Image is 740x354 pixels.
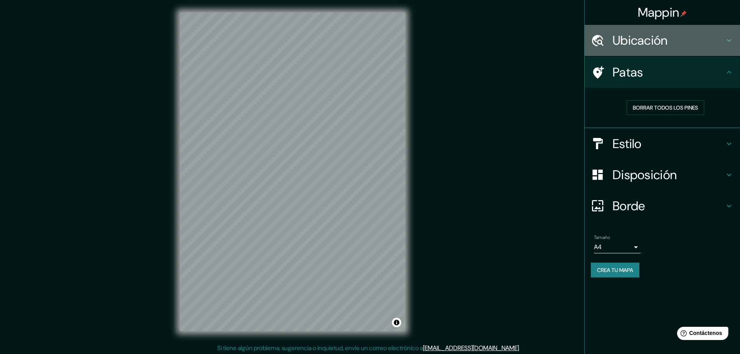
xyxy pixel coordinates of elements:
[594,241,641,253] div: A4
[392,318,401,327] button: Activar o desactivar atribución
[180,12,405,331] canvas: Mapa
[585,190,740,221] div: Borde
[585,25,740,56] div: Ubicación
[633,104,698,111] font: Borrar todos los pines
[613,64,643,80] font: Patas
[671,324,731,345] iframe: Lanzador de widgets de ayuda
[521,344,523,352] font: .
[591,263,639,277] button: Crea tu mapa
[585,57,740,88] div: Patas
[613,32,668,49] font: Ubicación
[638,4,679,21] font: Mappin
[627,100,704,115] button: Borrar todos los pines
[585,128,740,159] div: Estilo
[613,167,677,183] font: Disposición
[613,198,645,214] font: Borde
[597,267,633,274] font: Crea tu mapa
[423,344,519,352] a: [EMAIL_ADDRESS][DOMAIN_NAME]
[585,159,740,190] div: Disposición
[594,243,602,251] font: A4
[519,344,520,352] font: .
[217,344,423,352] font: Si tiene algún problema, sugerencia o inquietud, envíe un correo electrónico a
[520,344,521,352] font: .
[681,10,687,17] img: pin-icon.png
[613,136,642,152] font: Estilo
[594,234,610,241] font: Tamaño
